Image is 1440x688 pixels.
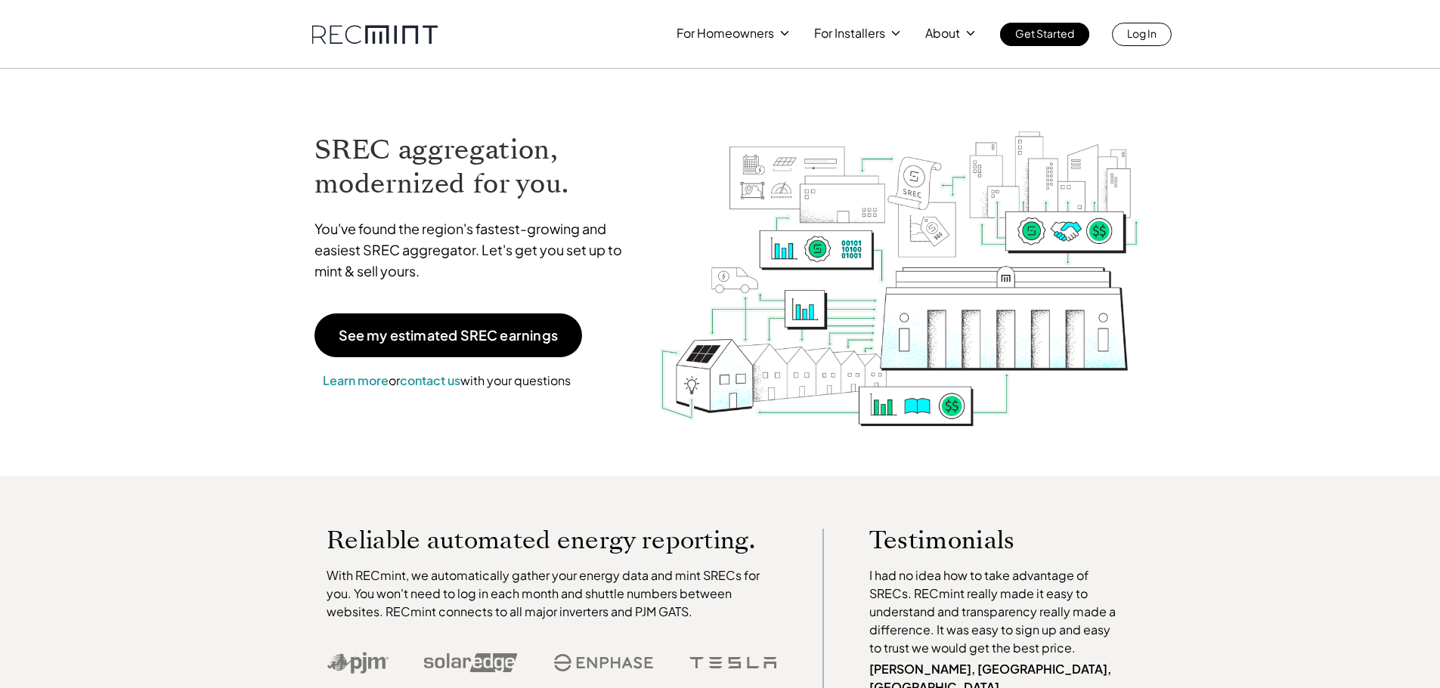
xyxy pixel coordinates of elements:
p: For Installers [814,23,885,44]
h1: SREC aggregation, modernized for you. [314,133,636,201]
p: I had no idea how to take advantage of SRECs. RECmint really made it easy to understand and trans... [869,566,1123,657]
p: For Homeowners [677,23,774,44]
p: Reliable automated energy reporting. [327,529,777,551]
a: See my estimated SREC earnings [314,313,582,357]
a: Get Started [1000,23,1089,46]
a: contact us [400,372,460,388]
p: You've found the region's fastest-growing and easiest SREC aggregator. Let's get you set up to mi... [314,218,636,282]
p: Get Started [1015,23,1074,44]
p: or with your questions [314,371,579,390]
p: About [925,23,960,44]
p: Log In [1127,23,1157,44]
a: Log In [1112,23,1172,46]
p: See my estimated SREC earnings [339,329,558,342]
a: Learn more [323,372,389,388]
img: RECmint value cycle [658,91,1141,430]
p: With RECmint, we automatically gather your energy data and mint SRECs for you. You won't need to ... [327,566,777,621]
p: Testimonials [869,529,1095,551]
